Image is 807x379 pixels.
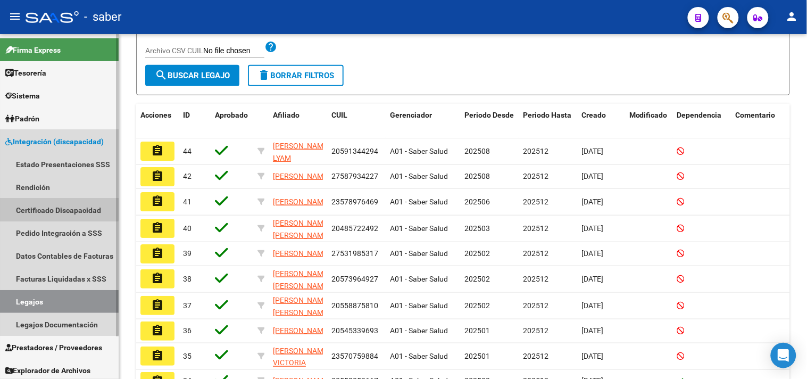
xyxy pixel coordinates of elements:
span: 202508 [464,147,490,155]
span: 202501 [464,352,490,360]
span: Explorador de Archivos [5,365,90,376]
span: 202512 [523,147,548,155]
span: A01 - Saber Salud [390,224,448,233]
span: ID [183,111,190,119]
span: A01 - Saber Salud [390,249,448,258]
span: Periodo Hasta [523,111,571,119]
mat-icon: search [155,69,168,81]
datatable-header-cell: Afiliado [269,104,327,139]
mat-icon: assignment [151,144,164,157]
span: 39 [183,249,192,258]
span: A01 - Saber Salud [390,275,448,283]
datatable-header-cell: Creado [577,104,625,139]
mat-icon: person [786,10,798,23]
span: 202508 [464,172,490,180]
span: Sistema [5,90,40,102]
mat-icon: delete [257,69,270,81]
span: 202512 [523,197,548,206]
datatable-header-cell: CUIL [327,104,386,139]
datatable-header-cell: Aprobado [211,104,253,139]
span: A01 - Saber Salud [390,352,448,360]
mat-icon: assignment [151,247,164,260]
span: [DATE] [581,275,603,283]
span: 42 [183,172,192,180]
span: A01 - Saber Salud [390,197,448,206]
mat-icon: help [264,40,277,53]
span: A01 - Saber Salud [390,172,448,180]
span: 20485722492 [331,224,378,233]
span: [DATE] [581,352,603,360]
mat-icon: menu [9,10,21,23]
span: 202512 [523,172,548,180]
datatable-header-cell: Periodo Hasta [519,104,577,139]
mat-icon: assignment [151,170,164,183]
span: [DATE] [581,224,603,233]
span: A01 - Saber Salud [390,301,448,310]
span: 202502 [464,249,490,258]
span: [PERSON_NAME] [PERSON_NAME] [273,219,330,240]
span: [DATE] [581,326,603,335]
span: 41 [183,197,192,206]
span: 20573964927 [331,275,378,283]
span: Acciones [140,111,171,119]
span: [DATE] [581,147,603,155]
span: [DATE] [581,249,603,258]
mat-icon: assignment [151,272,164,285]
span: Tesorería [5,67,46,79]
span: [PERSON_NAME] VICTORIA [273,347,330,367]
span: 202512 [523,275,548,283]
span: Firma Express [5,44,61,56]
span: Padrón [5,113,39,125]
span: Integración (discapacidad) [5,136,104,147]
span: Aprobado [215,111,248,119]
mat-icon: assignment [151,324,164,337]
span: 202512 [523,301,548,310]
datatable-header-cell: Acciones [136,104,179,139]
span: Borrar Filtros [257,71,334,80]
button: Buscar Legajo [145,65,239,86]
span: [PERSON_NAME] LYAM [PERSON_NAME] [273,142,330,175]
span: 37 [183,301,192,310]
datatable-header-cell: Dependencia [673,104,731,139]
span: 202512 [523,326,548,335]
span: [DATE] [581,172,603,180]
mat-icon: assignment [151,299,164,311]
datatable-header-cell: ID [179,104,211,139]
span: [PERSON_NAME] [273,326,330,335]
span: Periodo Desde [464,111,514,119]
span: [PERSON_NAME] [PERSON_NAME] [273,269,330,290]
span: 20558875810 [331,301,378,310]
span: 202502 [464,301,490,310]
span: 35 [183,352,192,360]
span: [PERSON_NAME] [273,249,330,258]
datatable-header-cell: Comentario [731,104,795,139]
span: 202512 [523,249,548,258]
datatable-header-cell: Gerenciador [386,104,460,139]
span: Dependencia [677,111,722,119]
span: 20545339693 [331,326,378,335]
span: Creado [581,111,606,119]
datatable-header-cell: Periodo Desde [460,104,519,139]
span: 202503 [464,224,490,233]
span: 38 [183,275,192,283]
span: 202501 [464,326,490,335]
mat-icon: assignment [151,195,164,208]
span: 27531985317 [331,249,378,258]
span: Archivo CSV CUIL [145,46,203,55]
span: 23570759884 [331,352,378,360]
span: 20591344294 [331,147,378,155]
span: 23578976469 [331,197,378,206]
mat-icon: assignment [151,349,164,362]
button: Borrar Filtros [248,65,344,86]
input: Archivo CSV CUIL [203,46,264,56]
span: 202512 [523,224,548,233]
span: Afiliado [273,111,299,119]
span: [DATE] [581,301,603,310]
span: Comentario [736,111,776,119]
span: [DATE] [581,197,603,206]
div: Open Intercom Messenger [771,343,796,368]
span: 27587934227 [331,172,378,180]
span: Modificado [629,111,668,119]
span: 202506 [464,197,490,206]
span: - saber [84,5,121,29]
